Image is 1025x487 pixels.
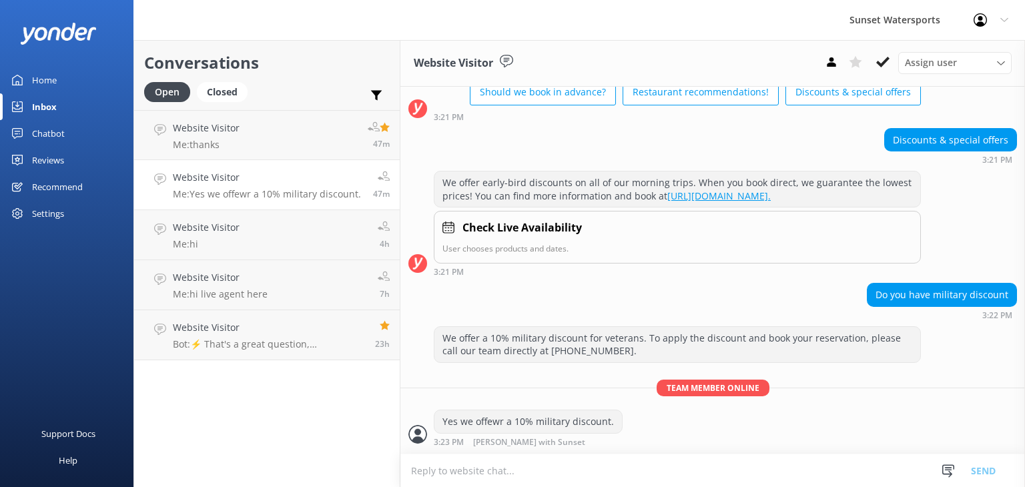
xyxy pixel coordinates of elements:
strong: 3:21 PM [982,156,1012,164]
a: Closed [197,84,254,99]
strong: 3:23 PM [434,438,464,447]
strong: 3:21 PM [434,268,464,276]
div: Settings [32,200,64,227]
span: Team member online [657,380,769,396]
h4: Check Live Availability [462,219,582,237]
a: Website VisitorMe:thanks47m [134,110,400,160]
div: Aug 26 2025 02:21pm (UTC -05:00) America/Cancun [434,112,921,121]
strong: 3:22 PM [982,312,1012,320]
p: Me: Yes we offewr a 10% military discount. [173,188,361,200]
div: Home [32,67,57,93]
button: Restaurant recommendations! [623,79,779,105]
div: Aug 26 2025 02:23pm (UTC -05:00) America/Cancun [434,437,629,447]
div: Inbox [32,93,57,120]
a: Open [144,84,197,99]
div: Reviews [32,147,64,173]
h4: Website Visitor [173,121,240,135]
h4: Website Visitor [173,270,268,285]
span: Aug 26 2025 07:40am (UTC -05:00) America/Cancun [380,288,390,300]
div: Discounts & special offers [885,129,1016,151]
p: Bot: ⚡ That's a great question, unfortunately I do not know the answer. I'm going to reach out to... [173,338,365,350]
h4: Website Visitor [173,320,365,335]
h2: Conversations [144,50,390,75]
div: We offer a 10% military discount for veterans. To apply the discount and book your reservation, p... [434,327,920,362]
span: Aug 26 2025 02:23pm (UTC -05:00) America/Cancun [373,188,390,199]
div: Aug 26 2025 02:21pm (UTC -05:00) America/Cancun [434,267,921,276]
p: Me: thanks [173,139,240,151]
p: Me: hi [173,238,240,250]
div: Do you have military discount [868,284,1016,306]
strong: 3:21 PM [434,113,464,121]
div: Recommend [32,173,83,200]
span: Aug 25 2025 04:00pm (UTC -05:00) America/Cancun [375,338,390,350]
span: Aug 26 2025 02:23pm (UTC -05:00) America/Cancun [373,138,390,149]
img: yonder-white-logo.png [20,23,97,45]
div: Open [144,82,190,102]
div: Support Docs [41,420,95,447]
div: Help [59,447,77,474]
span: Aug 26 2025 11:10am (UTC -05:00) America/Cancun [380,238,390,250]
button: Should we book in advance? [470,79,616,105]
h3: Website Visitor [414,55,493,72]
div: Assign User [898,52,1012,73]
a: Website VisitorMe:Yes we offewr a 10% military discount.47m [134,160,400,210]
span: [PERSON_NAME] with Sunset [473,438,585,447]
div: Aug 26 2025 02:22pm (UTC -05:00) America/Cancun [867,310,1017,320]
a: [URL][DOMAIN_NAME]. [667,189,771,202]
a: Website VisitorMe:hi live agent here7h [134,260,400,310]
button: Discounts & special offers [785,79,921,105]
div: Aug 26 2025 02:21pm (UTC -05:00) America/Cancun [884,155,1017,164]
a: Website VisitorBot:⚡ That's a great question, unfortunately I do not know the answer. I'm going t... [134,310,400,360]
p: User chooses products and dates. [442,242,912,255]
span: Assign user [905,55,957,70]
p: Me: hi live agent here [173,288,268,300]
a: Website VisitorMe:hi4h [134,210,400,260]
h4: Website Visitor [173,170,361,185]
h4: Website Visitor [173,220,240,235]
div: Yes we offewr a 10% military discount. [434,410,622,433]
div: Closed [197,82,248,102]
div: Chatbot [32,120,65,147]
div: We offer early-bird discounts on all of our morning trips. When you book direct, we guarantee the... [434,171,920,207]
